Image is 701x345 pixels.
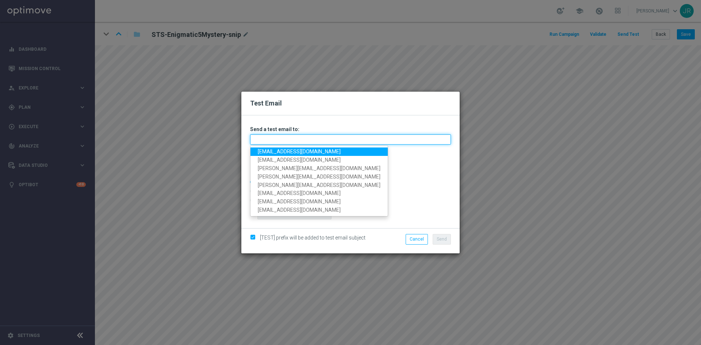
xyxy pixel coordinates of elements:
[250,126,451,133] h3: Send a test email to:
[250,198,388,206] a: [EMAIL_ADDRESS][DOMAIN_NAME]
[433,234,451,244] button: Send
[437,237,447,242] span: Send
[250,156,388,164] a: [EMAIL_ADDRESS][DOMAIN_NAME]
[260,235,365,241] span: [TEST] prefix will be added to test email subject
[250,173,388,181] a: [PERSON_NAME][EMAIL_ADDRESS][DOMAIN_NAME]
[250,206,388,214] a: [EMAIL_ADDRESS][DOMAIN_NAME]
[406,234,428,244] button: Cancel
[250,99,451,108] h2: Test Email
[250,181,388,189] a: [PERSON_NAME][EMAIL_ADDRESS][DOMAIN_NAME]
[250,147,388,156] a: [EMAIL_ADDRESS][DOMAIN_NAME]
[250,164,388,173] a: [PERSON_NAME][EMAIL_ADDRESS][DOMAIN_NAME]
[250,189,388,198] a: [EMAIL_ADDRESS][DOMAIN_NAME]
